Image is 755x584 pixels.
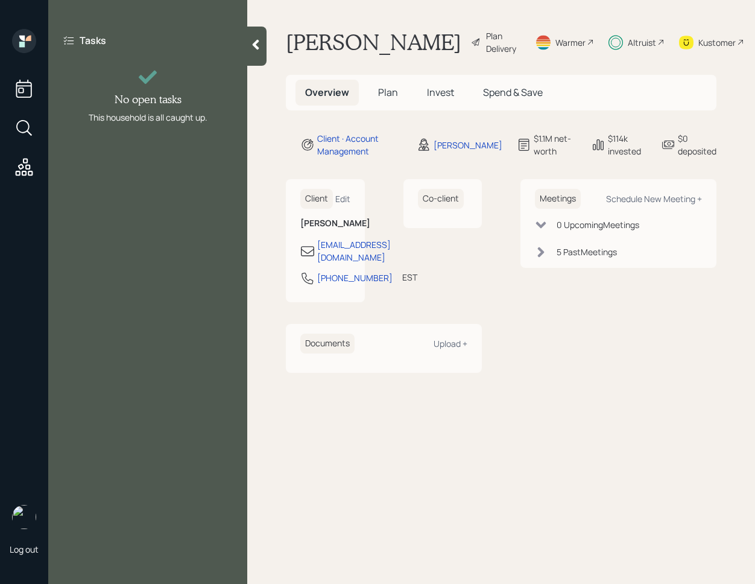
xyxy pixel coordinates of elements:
[535,189,581,209] h6: Meetings
[317,132,402,157] div: Client · Account Management
[434,139,502,151] div: [PERSON_NAME]
[80,34,106,47] label: Tasks
[608,132,646,157] div: $114k invested
[305,86,349,99] span: Overview
[10,544,39,555] div: Log out
[115,93,182,106] h4: No open tasks
[557,218,639,231] div: 0 Upcoming Meeting s
[317,238,391,264] div: [EMAIL_ADDRESS][DOMAIN_NAME]
[300,334,355,354] h6: Documents
[434,338,467,349] div: Upload +
[698,36,736,49] div: Kustomer
[427,86,454,99] span: Invest
[378,86,398,99] span: Plan
[335,193,350,205] div: Edit
[12,505,36,529] img: retirable_logo.png
[317,271,393,284] div: [PHONE_NUMBER]
[483,86,543,99] span: Spend & Save
[678,132,716,157] div: $0 deposited
[606,193,702,205] div: Schedule New Meeting +
[555,36,586,49] div: Warmer
[486,30,520,55] div: Plan Delivery
[557,246,617,258] div: 5 Past Meeting s
[89,111,207,124] div: This household is all caught up.
[402,271,417,284] div: EST
[300,189,333,209] h6: Client
[628,36,656,49] div: Altruist
[286,29,461,56] h1: [PERSON_NAME]
[418,189,464,209] h6: Co-client
[534,132,577,157] div: $1.1M net-worth
[300,218,350,229] h6: [PERSON_NAME]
